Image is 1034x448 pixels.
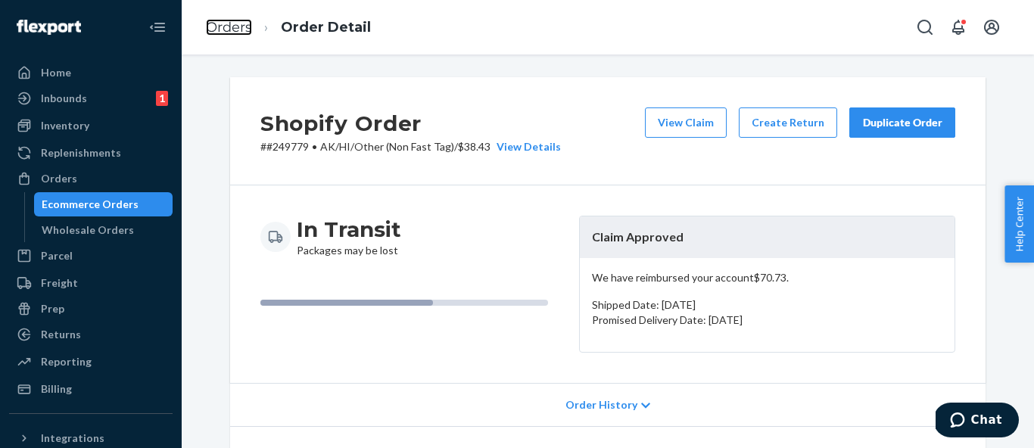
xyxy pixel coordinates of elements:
[41,91,87,106] div: Inbounds
[592,313,942,328] p: Promised Delivery Date: [DATE]
[9,244,173,268] a: Parcel
[34,192,173,216] a: Ecommerce Orders
[41,145,121,160] div: Replenishments
[42,197,139,212] div: Ecommerce Orders
[936,403,1019,440] iframe: Opens a widget where you can chat to one of our agents
[17,20,81,35] img: Flexport logo
[41,301,64,316] div: Prep
[34,218,173,242] a: Wholesale Orders
[320,140,454,153] span: AK/HI/Other (Non Fast Tag)
[645,107,727,138] button: View Claim
[41,275,78,291] div: Freight
[156,91,168,106] div: 1
[142,12,173,42] button: Close Navigation
[9,350,173,374] a: Reporting
[9,61,173,85] a: Home
[41,65,71,80] div: Home
[9,377,173,401] a: Billing
[312,140,317,153] span: •
[194,5,383,50] ol: breadcrumbs
[976,12,1007,42] button: Open account menu
[9,86,173,110] a: Inbounds1
[943,12,973,42] button: Open notifications
[297,216,401,243] h3: In Transit
[9,271,173,295] a: Freight
[41,171,77,186] div: Orders
[1004,185,1034,263] button: Help Center
[849,107,955,138] button: Duplicate Order
[260,107,561,139] h2: Shopify Order
[41,354,92,369] div: Reporting
[206,19,252,36] a: Orders
[580,216,955,258] header: Claim Approved
[9,297,173,321] a: Prep
[281,19,371,36] a: Order Detail
[9,114,173,138] a: Inventory
[41,118,89,133] div: Inventory
[565,397,637,412] span: Order History
[910,12,940,42] button: Open Search Box
[41,431,104,446] div: Integrations
[9,141,173,165] a: Replenishments
[862,115,942,130] div: Duplicate Order
[9,166,173,191] a: Orders
[297,216,401,258] div: Packages may be lost
[491,139,561,154] button: View Details
[260,139,561,154] p: # #249779 / $38.43
[42,222,134,238] div: Wholesale Orders
[41,381,72,397] div: Billing
[592,297,942,313] p: Shipped Date: [DATE]
[9,322,173,347] a: Returns
[41,248,73,263] div: Parcel
[592,270,942,285] p: We have reimbursed your account $70.73 .
[739,107,837,138] button: Create Return
[41,327,81,342] div: Returns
